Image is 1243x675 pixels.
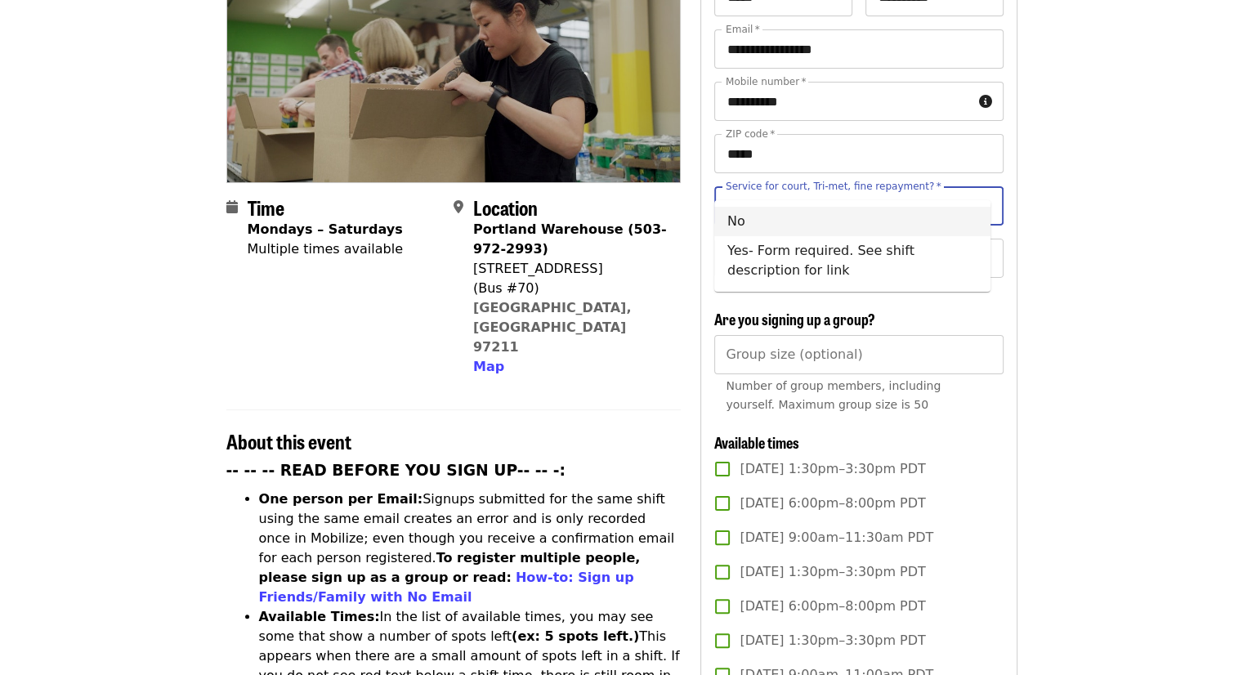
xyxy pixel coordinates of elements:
[714,134,1003,173] input: ZIP code
[714,335,1003,374] input: [object Object]
[726,25,760,34] label: Email
[740,597,925,616] span: [DATE] 6:00pm–8:00pm PDT
[726,129,775,139] label: ZIP code
[714,82,972,121] input: Mobile number
[473,221,667,257] strong: Portland Warehouse (503-972-2993)
[473,279,668,298] div: (Bus #70)
[226,199,238,215] i: calendar icon
[259,570,634,605] a: How-to: Sign up Friends/Family with No Email
[714,29,1003,69] input: Email
[726,379,941,411] span: Number of group members, including yourself. Maximum group size is 50
[740,528,933,548] span: [DATE] 9:00am–11:30am PDT
[512,628,639,644] strong: (ex: 5 spots left.)
[454,199,463,215] i: map-marker-alt icon
[740,459,925,479] span: [DATE] 1:30pm–3:30pm PDT
[259,489,682,607] li: Signups submitted for the same shift using the same email creates an error and is only recorded o...
[473,193,538,221] span: Location
[248,193,284,221] span: Time
[248,221,403,237] strong: Mondays – Saturdays
[226,462,566,479] strong: -- -- -- READ BEFORE YOU SIGN UP-- -- -:
[954,194,977,217] button: Clear
[248,239,403,259] div: Multiple times available
[726,181,941,191] label: Service for court, Tri-met, fine repayment?
[975,194,998,217] button: Close
[714,308,875,329] span: Are you signing up a group?
[740,494,925,513] span: [DATE] 6:00pm–8:00pm PDT
[714,431,799,453] span: Available times
[259,609,380,624] strong: Available Times:
[714,236,990,285] li: Yes- Form required. See shift description for link
[259,550,641,585] strong: To register multiple people, please sign up as a group or read:
[740,631,925,650] span: [DATE] 1:30pm–3:30pm PDT
[714,207,990,236] li: No
[473,357,504,377] button: Map
[473,259,668,279] div: [STREET_ADDRESS]
[226,427,351,455] span: About this event
[979,94,992,110] i: circle-info icon
[473,300,632,355] a: [GEOGRAPHIC_DATA], [GEOGRAPHIC_DATA] 97211
[473,359,504,374] span: Map
[259,491,423,507] strong: One person per Email:
[726,77,806,87] label: Mobile number
[740,562,925,582] span: [DATE] 1:30pm–3:30pm PDT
